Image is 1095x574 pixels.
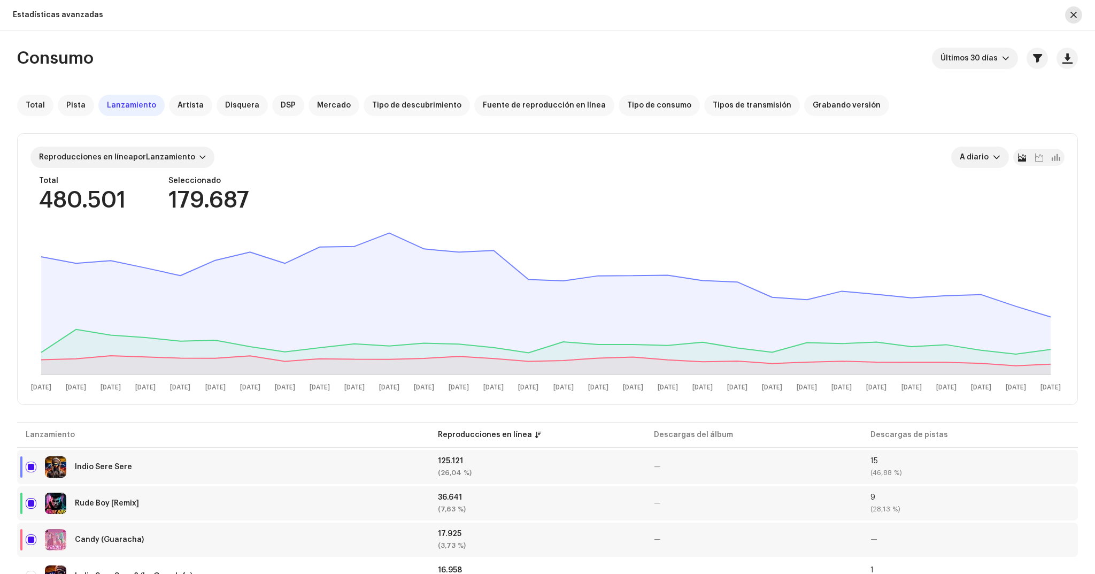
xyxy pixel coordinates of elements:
[971,384,991,391] text: [DATE]
[483,101,606,110] span: Fuente de reproducción en línea
[170,384,190,391] text: [DATE]
[438,457,637,465] div: 125.121
[936,384,957,391] text: [DATE]
[178,101,204,110] span: Artista
[623,384,643,391] text: [DATE]
[317,101,351,110] span: Mercado
[438,469,637,477] div: (26,04 %)
[870,494,1069,501] div: 9
[310,384,330,391] text: [DATE]
[449,384,469,391] text: [DATE]
[168,177,249,185] div: Seleccionado
[727,384,747,391] text: [DATE]
[1040,384,1061,391] text: [DATE]
[205,384,226,391] text: [DATE]
[281,101,296,110] span: DSP
[901,384,922,391] text: [DATE]
[960,147,993,168] span: A diario
[993,147,1000,168] div: dropdown trigger
[797,384,817,391] text: [DATE]
[866,384,886,391] text: [DATE]
[225,101,259,110] span: Disquera
[870,506,1069,513] div: (28,13 %)
[438,494,637,501] div: 36.641
[813,101,881,110] span: Grabando versión
[627,101,691,110] span: Tipo de consumo
[344,384,365,391] text: [DATE]
[588,384,608,391] text: [DATE]
[658,384,678,391] text: [DATE]
[654,463,853,471] div: —
[831,384,852,391] text: [DATE]
[692,384,713,391] text: [DATE]
[870,469,1069,477] div: (46,88 %)
[240,384,260,391] text: [DATE]
[414,384,434,391] text: [DATE]
[483,384,504,391] text: [DATE]
[518,384,538,391] text: [DATE]
[553,384,574,391] text: [DATE]
[1006,384,1026,391] text: [DATE]
[940,48,1002,69] span: Últimos 30 días
[379,384,399,391] text: [DATE]
[275,384,295,391] text: [DATE]
[438,506,637,513] div: (7,63 %)
[654,500,853,507] div: —
[870,457,1069,465] div: 15
[762,384,782,391] text: [DATE]
[39,154,195,161] span: Reproducciones en línea Lanzamiento
[713,101,791,110] span: Tipos de transmisión
[372,101,461,110] span: Tipo de descubrimiento
[1002,48,1009,69] div: dropdown trigger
